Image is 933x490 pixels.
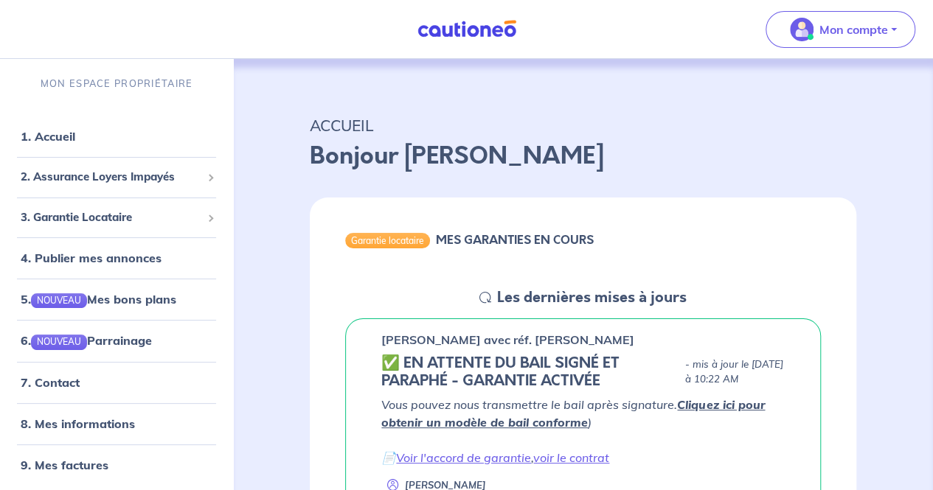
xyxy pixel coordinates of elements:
h5: Les dernières mises à jours [497,289,687,307]
div: 9. Mes factures [6,450,227,480]
p: - mis à jour le [DATE] à 10:22 AM [685,357,785,387]
p: Bonjour [PERSON_NAME] [310,139,856,174]
h6: MES GARANTIES EN COURS [436,233,594,247]
div: Garantie locataire [345,233,430,248]
h5: ✅️️️ EN ATTENTE DU BAIL SIGNÉ ET PARAPHÉ - GARANTIE ACTIVÉE [381,354,679,390]
p: ACCUEIL [310,112,856,139]
a: 9. Mes factures [21,458,108,472]
p: Mon compte [819,21,888,38]
div: 3. Garantie Locataire [6,203,227,232]
a: 5.NOUVEAUMes bons plans [21,292,176,307]
em: Vous pouvez nous transmettre le bail après signature. ) [381,397,765,430]
div: 7. Contact [6,368,227,397]
a: 4. Publier mes annonces [21,251,162,265]
p: MON ESPACE PROPRIÉTAIRE [41,77,193,91]
a: 7. Contact [21,375,80,390]
p: [PERSON_NAME] avec réf. [PERSON_NAME] [381,331,634,349]
div: 4. Publier mes annonces [6,243,227,273]
a: 1. Accueil [21,129,75,144]
div: 8. Mes informations [6,409,227,438]
div: state: CONTRACT-SIGNED, Context: IN-LANDLORD,IS-GL-CAUTION-IN-LANDLORD [381,354,785,390]
a: 8. Mes informations [21,416,135,431]
div: 5.NOUVEAUMes bons plans [6,284,227,314]
span: 3. Garantie Locataire [21,209,201,226]
a: 6.NOUVEAUParrainage [21,333,152,348]
a: Cliquez ici pour obtenir un modèle de bail conforme [381,397,765,430]
a: voir le contrat [533,450,609,465]
button: illu_account_valid_menu.svgMon compte [766,11,915,48]
a: Voir l'accord de garantie [396,450,531,465]
div: 6.NOUVEAUParrainage [6,326,227,355]
img: illu_account_valid_menu.svg [790,18,814,41]
span: 2. Assurance Loyers Impayés [21,169,201,186]
div: 1. Accueil [6,122,227,151]
div: 2. Assurance Loyers Impayés [6,163,227,192]
img: Cautioneo [412,20,522,38]
em: 📄 , [381,450,609,465]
